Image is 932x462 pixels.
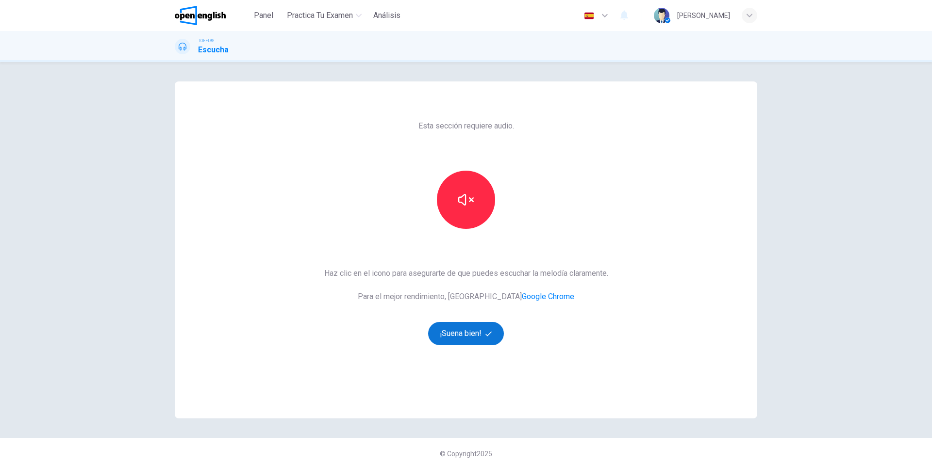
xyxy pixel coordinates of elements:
img: es [583,12,595,19]
button: Panel [248,7,279,24]
span: Para el mejor rendimiento, [GEOGRAPHIC_DATA] [324,291,608,303]
h1: Escucha [198,44,229,56]
span: Esta sección requiere audio. [418,120,514,132]
span: Análisis [373,10,400,21]
button: Análisis [369,7,404,24]
button: ¡Suena bien! [428,322,504,345]
span: Panel [254,10,273,21]
span: TOEFL® [198,37,214,44]
img: Profile picture [654,8,669,23]
button: Practica tu examen [283,7,366,24]
img: OpenEnglish logo [175,6,226,25]
div: [PERSON_NAME] [677,10,730,21]
span: © Copyright 2025 [440,450,492,458]
span: Haz clic en el icono para asegurarte de que puedes escuchar la melodía claramente. [324,268,608,279]
span: Practica tu examen [287,10,353,21]
a: Google Chrome [522,292,574,301]
a: OpenEnglish logo [175,6,248,25]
